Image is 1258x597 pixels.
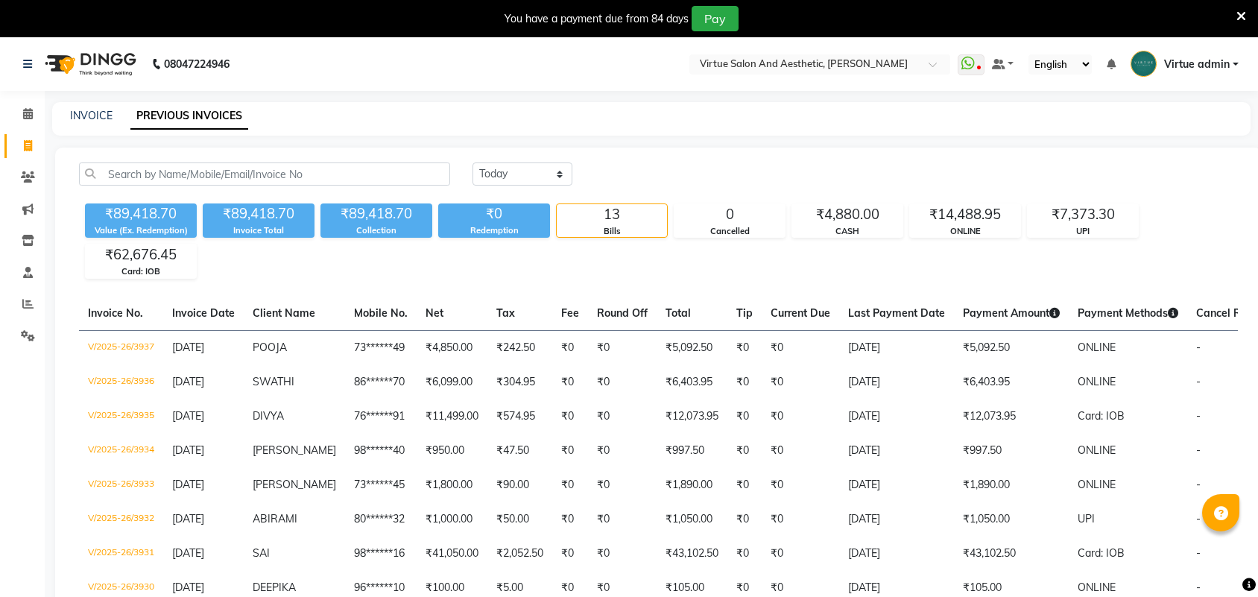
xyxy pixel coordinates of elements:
div: ₹89,418.70 [85,203,197,224]
td: ₹242.50 [487,330,552,365]
span: Virtue admin [1164,57,1230,72]
div: UPI [1028,225,1138,238]
span: - [1196,341,1201,354]
span: DEEPIKA [253,581,296,594]
div: Redemption [438,224,550,237]
td: [DATE] [839,365,954,399]
span: ONLINE [1078,375,1116,388]
td: ₹0 [762,399,839,434]
td: ₹0 [552,330,588,365]
td: ₹6,099.00 [417,365,487,399]
td: ₹5,092.50 [954,330,1069,365]
td: ₹0 [552,537,588,571]
iframe: chat widget [1195,537,1243,582]
span: [DATE] [172,409,204,423]
div: ONLINE [910,225,1020,238]
td: [DATE] [839,434,954,468]
span: [DATE] [172,546,204,560]
span: Card: IOB [1078,546,1125,560]
td: V/2025-26/3934 [79,434,163,468]
span: [DATE] [172,512,204,525]
td: ₹0 [588,330,657,365]
span: [DATE] [172,443,204,457]
td: ₹0 [727,537,762,571]
td: ₹0 [727,399,762,434]
td: ₹0 [762,468,839,502]
td: ₹1,000.00 [417,502,487,537]
span: Last Payment Date [848,306,945,320]
span: Total [666,306,691,320]
span: - [1196,443,1201,457]
span: Payment Amount [963,306,1060,320]
td: ₹0 [552,468,588,502]
span: Round Off [597,306,648,320]
td: ₹43,102.50 [954,537,1069,571]
span: UPI [1078,512,1095,525]
div: You have a payment due from 84 days [505,11,689,27]
td: ₹0 [552,434,588,468]
td: ₹1,890.00 [954,468,1069,502]
td: ₹0 [588,468,657,502]
td: ₹0 [762,537,839,571]
td: ₹0 [727,468,762,502]
td: ₹1,890.00 [657,468,727,502]
td: ₹0 [762,434,839,468]
td: ₹6,403.95 [657,365,727,399]
span: ONLINE [1078,443,1116,457]
span: - [1196,512,1201,525]
span: DIVYA [253,409,284,423]
td: V/2025-26/3937 [79,330,163,365]
td: ₹950.00 [417,434,487,468]
td: [DATE] [839,502,954,537]
span: - [1196,409,1201,423]
img: logo [38,43,140,85]
span: Client Name [253,306,315,320]
td: ₹41,050.00 [417,537,487,571]
td: ₹0 [552,399,588,434]
span: Current Due [771,306,830,320]
td: ₹43,102.50 [657,537,727,571]
td: ₹0 [588,365,657,399]
div: ₹14,488.95 [910,204,1020,225]
td: [DATE] [839,537,954,571]
td: ₹0 [727,330,762,365]
span: ONLINE [1078,341,1116,354]
div: ₹89,418.70 [320,203,432,224]
td: ₹0 [762,502,839,537]
input: Search by Name/Mobile/Email/Invoice No [79,162,450,186]
td: ₹6,403.95 [954,365,1069,399]
td: ₹12,073.95 [657,399,727,434]
td: ₹5,092.50 [657,330,727,365]
div: ₹4,880.00 [792,204,903,225]
span: ABIRAMI [253,512,297,525]
td: ₹2,052.50 [487,537,552,571]
td: ₹47.50 [487,434,552,468]
td: ₹0 [552,502,588,537]
span: - [1196,478,1201,491]
td: ₹4,850.00 [417,330,487,365]
td: [DATE] [839,330,954,365]
td: ₹0 [762,365,839,399]
span: - [1196,375,1201,388]
div: Card: IOB [86,265,196,278]
td: ₹997.50 [657,434,727,468]
div: 13 [557,204,667,225]
td: V/2025-26/3935 [79,399,163,434]
td: ₹0 [727,502,762,537]
a: PREVIOUS INVOICES [130,103,248,130]
td: ₹997.50 [954,434,1069,468]
td: ₹0 [552,365,588,399]
span: Invoice Date [172,306,235,320]
a: INVOICE [70,109,113,122]
td: ₹0 [762,330,839,365]
div: Value (Ex. Redemption) [85,224,197,237]
div: ₹7,373.30 [1028,204,1138,225]
img: Virtue admin [1131,51,1157,77]
div: Invoice Total [203,224,314,237]
td: ₹574.95 [487,399,552,434]
span: POOJA [253,341,287,354]
td: ₹0 [727,365,762,399]
span: ONLINE [1078,581,1116,594]
td: V/2025-26/3931 [79,537,163,571]
span: Card: IOB [1078,409,1125,423]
